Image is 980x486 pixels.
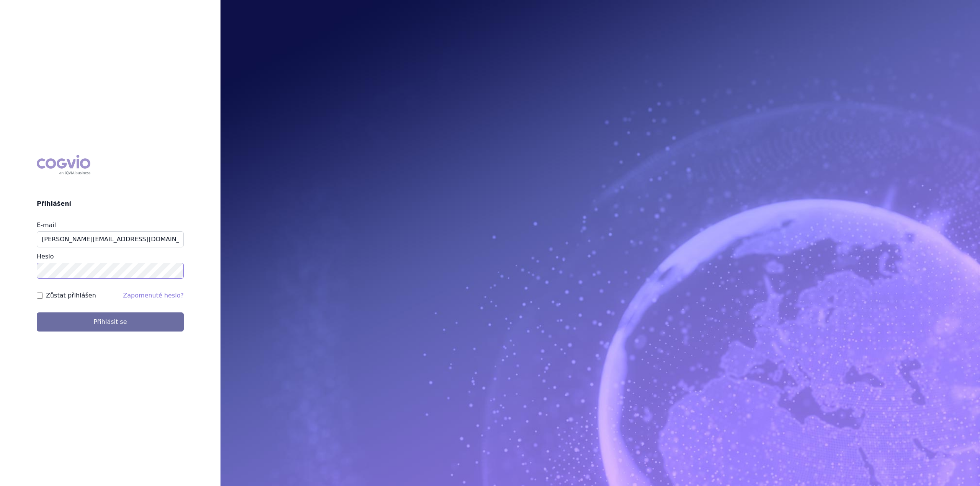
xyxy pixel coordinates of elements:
[46,291,96,300] label: Zůstat přihlášen
[37,312,184,332] button: Přihlásit se
[37,199,184,208] h2: Přihlášení
[37,221,56,229] label: E-mail
[37,155,90,175] div: COGVIO
[37,253,54,260] label: Heslo
[123,292,184,299] a: Zapomenuté heslo?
